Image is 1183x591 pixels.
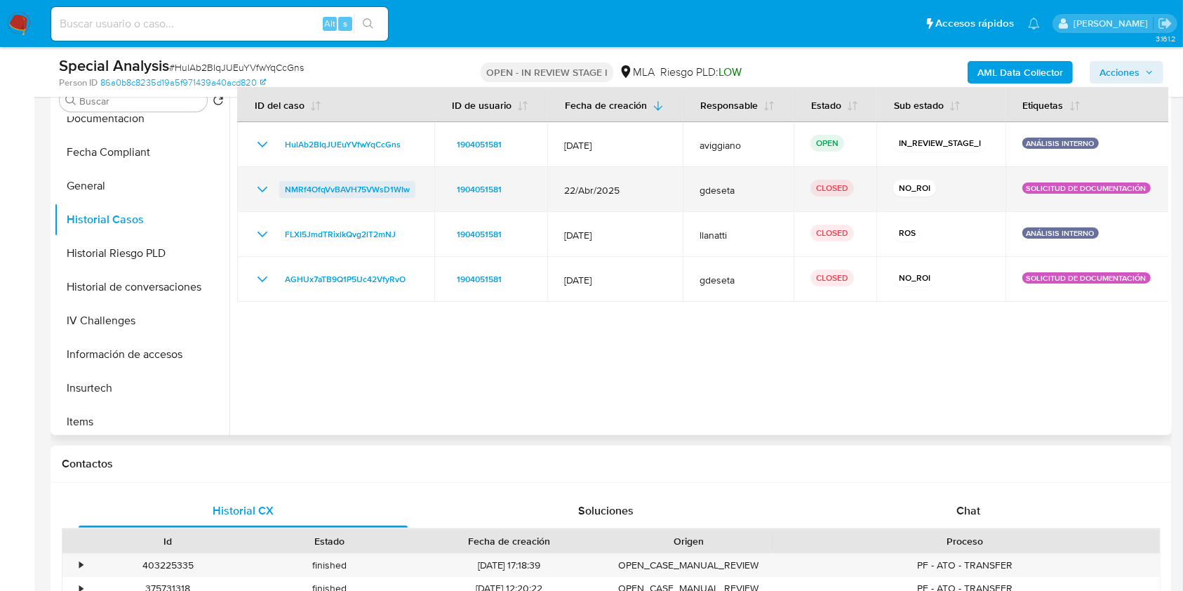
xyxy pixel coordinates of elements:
[59,54,169,77] b: Special Analysis
[608,554,770,577] div: OPEN_CASE_MANUAL_REVIEW
[249,554,411,577] div: finished
[1156,33,1176,44] span: 3.161.2
[54,371,229,405] button: Insurtech
[956,503,980,519] span: Chat
[1100,61,1139,84] span: Acciones
[54,169,229,203] button: General
[59,77,98,89] b: Person ID
[79,95,201,107] input: Buscar
[578,503,634,519] span: Soluciones
[410,554,608,577] div: [DATE] 17:18:39
[169,60,304,74] span: # HulAb2BIqJUEuYVfwYqCcGns
[79,559,83,572] div: •
[97,534,239,548] div: Id
[54,338,229,371] button: Información de accesos
[1090,61,1163,84] button: Acciones
[259,534,401,548] div: Estado
[324,17,335,30] span: Alt
[54,203,229,237] button: Historial Casos
[213,95,224,110] button: Volver al orden por defecto
[780,534,1150,548] div: Proceso
[617,534,760,548] div: Origen
[1074,17,1153,30] p: agustina.viggiano@mercadolibre.com
[935,16,1014,31] span: Accesos rápidos
[1158,16,1172,31] a: Salir
[719,64,742,80] span: LOW
[420,534,598,548] div: Fecha de creación
[343,17,347,30] span: s
[481,62,613,82] p: OPEN - IN REVIEW STAGE I
[62,457,1161,471] h1: Contactos
[660,65,742,80] span: Riesgo PLD:
[54,405,229,439] button: Items
[213,503,274,519] span: Historial CX
[100,77,266,89] a: 86a0b8c8235d19a5f971439a40acd820
[51,15,388,33] input: Buscar usuario o caso...
[54,135,229,169] button: Fecha Compliant
[87,554,249,577] div: 403225335
[54,102,229,135] button: Documentación
[977,61,1063,84] b: AML Data Collector
[770,554,1160,577] div: PF - ATO - TRANSFER
[54,237,229,270] button: Historial Riesgo PLD
[354,14,382,34] button: search-icon
[54,304,229,338] button: IV Challenges
[619,65,655,80] div: MLA
[968,61,1073,84] button: AML Data Collector
[65,95,76,106] button: Buscar
[1028,18,1040,29] a: Notificaciones
[54,270,229,304] button: Historial de conversaciones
